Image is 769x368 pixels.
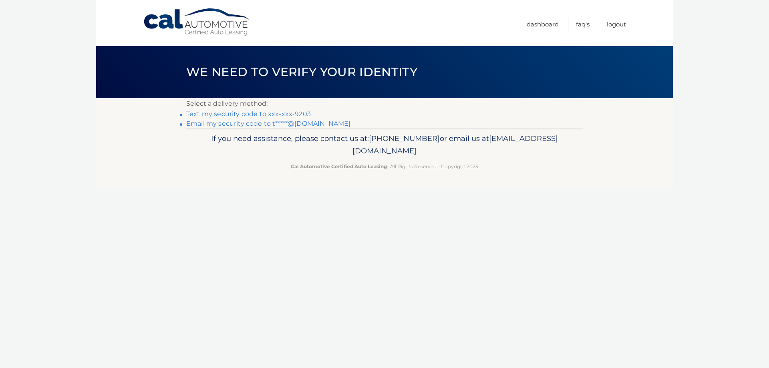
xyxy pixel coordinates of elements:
a: Logout [607,18,626,31]
p: Select a delivery method: [186,98,583,109]
a: FAQ's [576,18,590,31]
span: We need to verify your identity [186,64,417,79]
p: - All Rights Reserved - Copyright 2025 [191,162,578,171]
span: [PHONE_NUMBER] [369,134,440,143]
a: Cal Automotive [143,8,251,36]
p: If you need assistance, please contact us at: or email us at [191,132,578,158]
a: Text my security code to xxx-xxx-9203 [186,110,311,118]
a: Email my security code to t*****@[DOMAIN_NAME] [186,120,350,127]
strong: Cal Automotive Certified Auto Leasing [291,163,387,169]
a: Dashboard [527,18,559,31]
